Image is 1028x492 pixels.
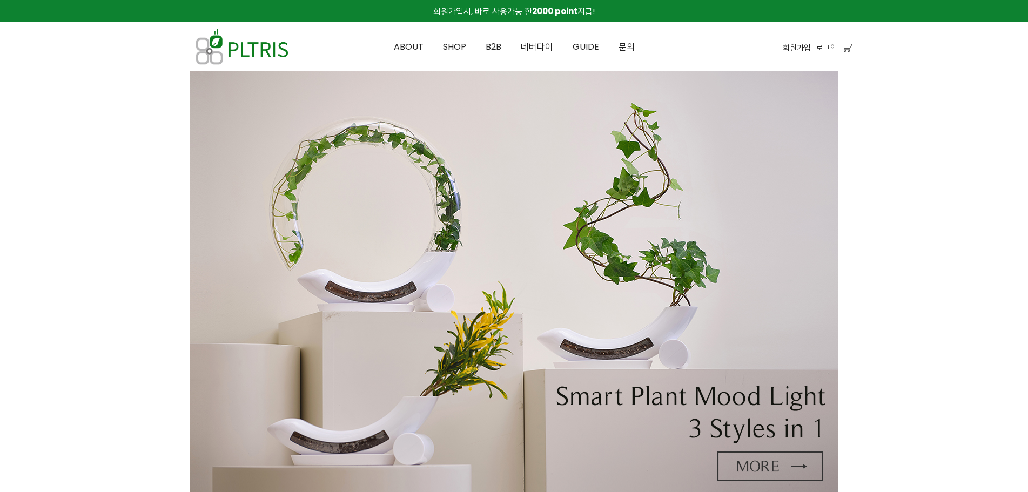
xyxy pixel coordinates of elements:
a: ABOUT [384,23,433,71]
a: 회원가입 [783,42,811,53]
span: SHOP [443,41,466,53]
span: B2B [486,41,501,53]
span: ABOUT [394,41,424,53]
a: 문의 [609,23,644,71]
span: 문의 [619,41,635,53]
a: SHOP [433,23,476,71]
a: GUIDE [563,23,609,71]
span: GUIDE [573,41,599,53]
strong: 2000 point [532,5,577,17]
a: 로그인 [816,42,837,53]
span: 회원가입시, 바로 사용가능 한 지급! [433,5,595,17]
a: B2B [476,23,511,71]
span: 네버다이 [521,41,553,53]
a: 네버다이 [511,23,563,71]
